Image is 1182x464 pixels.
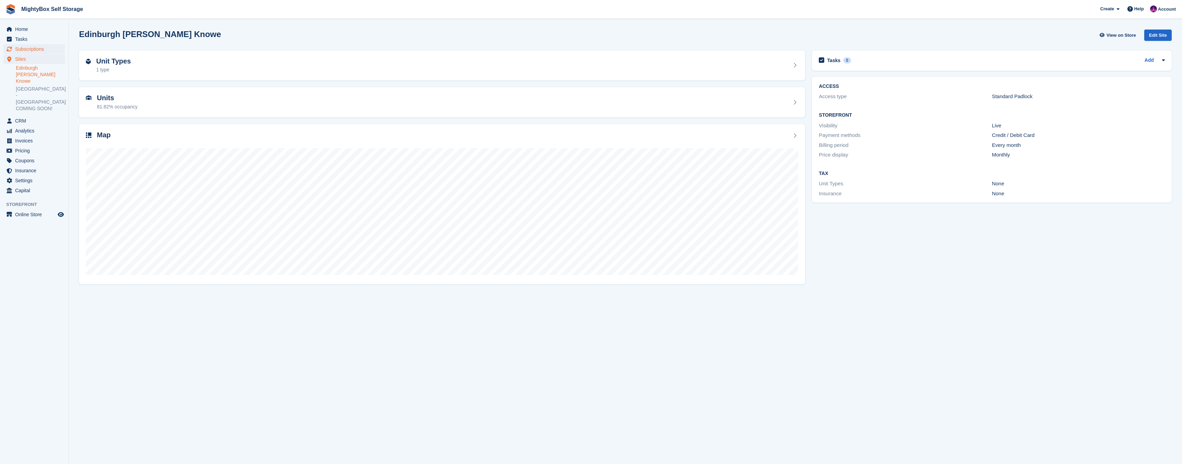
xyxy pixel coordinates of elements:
[819,84,1165,89] h2: ACCESS
[819,141,992,149] div: Billing period
[15,136,56,146] span: Invoices
[15,24,56,34] span: Home
[3,136,65,146] a: menu
[3,176,65,185] a: menu
[86,95,91,100] img: unit-icn-7be61d7bf1b0ce9d3e12c5938cc71ed9869f7b940bace4675aadf7bd6d80202e.svg
[86,132,91,138] img: map-icn-33ee37083ee616e46c38cad1a60f524a97daa1e2b2c8c0bc3eb3415660979fc1.svg
[1099,30,1139,41] a: View on Store
[19,3,86,15] a: MightyBox Self Storage
[3,54,65,64] a: menu
[16,86,65,112] a: [GEOGRAPHIC_DATA] - [GEOGRAPHIC_DATA] COMING SOON!
[96,66,131,73] div: 1 type
[79,124,805,285] a: Map
[1158,6,1176,13] span: Account
[97,131,111,139] h2: Map
[992,190,1165,198] div: None
[15,146,56,155] span: Pricing
[5,4,16,14] img: stora-icon-8386f47178a22dfd0bd8f6a31ec36ba5ce8667c1dd55bd0f319d3a0aa187defe.svg
[1144,30,1172,44] a: Edit Site
[819,151,992,159] div: Price display
[3,126,65,136] a: menu
[15,186,56,195] span: Capital
[1106,32,1136,39] span: View on Store
[3,44,65,54] a: menu
[79,30,221,39] h2: Edinburgh [PERSON_NAME] Knowe
[827,57,840,63] h2: Tasks
[3,210,65,219] a: menu
[97,103,137,111] div: 81.82% occupancy
[3,24,65,34] a: menu
[86,59,91,64] img: unit-type-icn-2b2737a686de81e16bb02015468b77c625bbabd49415b5ef34ead5e3b44a266d.svg
[819,171,1165,176] h2: Tax
[15,44,56,54] span: Subscriptions
[6,201,68,208] span: Storefront
[992,122,1165,130] div: Live
[819,180,992,188] div: Unit Types
[819,113,1165,118] h2: Storefront
[819,122,992,130] div: Visibility
[3,186,65,195] a: menu
[1144,30,1172,41] div: Edit Site
[79,87,805,117] a: Units 81.82% occupancy
[1145,57,1154,65] a: Add
[992,93,1165,101] div: Standard Padlock
[16,65,65,84] a: Edinburgh [PERSON_NAME] Knowe
[992,131,1165,139] div: Credit / Debit Card
[1134,5,1144,12] span: Help
[992,141,1165,149] div: Every month
[79,50,805,81] a: Unit Types 1 type
[3,116,65,126] a: menu
[819,131,992,139] div: Payment methods
[15,34,56,44] span: Tasks
[15,156,56,165] span: Coupons
[3,156,65,165] a: menu
[15,210,56,219] span: Online Store
[3,146,65,155] a: menu
[15,166,56,175] span: Insurance
[992,180,1165,188] div: None
[819,93,992,101] div: Access type
[819,190,992,198] div: Insurance
[57,210,65,219] a: Preview store
[15,126,56,136] span: Analytics
[3,34,65,44] a: menu
[96,57,131,65] h2: Unit Types
[15,116,56,126] span: CRM
[992,151,1165,159] div: Monthly
[15,54,56,64] span: Sites
[15,176,56,185] span: Settings
[1150,5,1157,12] img: Richard Marsh
[843,57,851,63] div: 0
[1100,5,1114,12] span: Create
[3,166,65,175] a: menu
[97,94,137,102] h2: Units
